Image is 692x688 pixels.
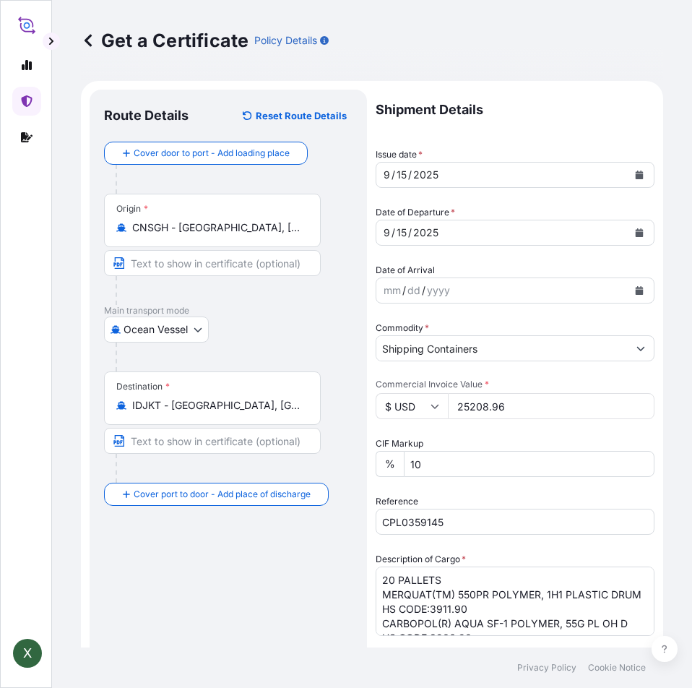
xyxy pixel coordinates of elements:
[376,147,423,162] span: Issue date
[588,662,646,674] a: Cookie Notice
[104,107,189,124] p: Route Details
[382,282,402,299] div: month,
[376,205,455,220] span: Date of Departure
[392,224,395,241] div: /
[517,662,576,674] a: Privacy Policy
[376,335,628,361] input: Type to search commodity
[628,221,651,244] button: Calendar
[425,282,451,299] div: year,
[395,224,408,241] div: day,
[81,29,248,52] p: Get a Certificate
[628,163,651,186] button: Calendar
[376,451,404,477] div: %
[448,393,654,419] input: Enter amount
[256,108,347,123] p: Reset Route Details
[235,104,353,127] button: Reset Route Details
[104,305,353,317] p: Main transport mode
[408,166,412,184] div: /
[104,483,329,506] button: Cover port to door - Add place of discharge
[392,166,395,184] div: /
[124,322,188,337] span: Ocean Vessel
[134,487,311,502] span: Cover port to door - Add place of discharge
[104,142,308,165] button: Cover door to port - Add loading place
[382,166,392,184] div: month,
[116,381,170,392] div: Destination
[628,335,654,361] button: Show suggestions
[376,263,435,278] span: Date of Arrival
[376,437,423,451] label: CIF Markup
[116,203,148,215] div: Origin
[23,646,32,661] span: X
[376,379,654,390] span: Commercial Invoice Value
[395,166,408,184] div: day,
[376,90,654,130] p: Shipment Details
[132,220,303,235] input: Origin
[382,224,392,241] div: month,
[104,250,321,276] input: Text to appear on certificate
[134,146,290,160] span: Cover door to port - Add loading place
[406,282,422,299] div: day,
[104,317,209,343] button: Select transport
[412,166,440,184] div: year,
[412,224,440,241] div: year,
[376,321,429,335] label: Commodity
[376,552,466,567] label: Description of Cargo
[104,428,321,454] input: Text to appear on certificate
[254,33,317,48] p: Policy Details
[132,398,303,413] input: Destination
[408,224,412,241] div: /
[422,282,425,299] div: /
[402,282,406,299] div: /
[376,509,654,535] input: Enter booking reference
[628,279,651,302] button: Calendar
[376,494,418,509] label: Reference
[404,451,654,477] input: Enter percentage between 0 and 24%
